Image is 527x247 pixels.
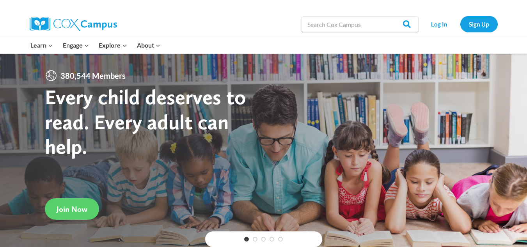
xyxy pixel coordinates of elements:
[261,237,266,242] a: 3
[30,17,117,31] img: Cox Campus
[422,16,498,32] nav: Secondary Navigation
[57,69,129,82] span: 380,544 Members
[244,237,249,242] a: 1
[270,237,274,242] a: 4
[253,237,257,242] a: 2
[302,16,419,32] input: Search Cox Campus
[63,40,89,50] span: Engage
[99,40,127,50] span: Explore
[422,16,456,32] a: Log In
[26,37,165,53] nav: Primary Navigation
[45,84,246,159] strong: Every child deserves to read. Every adult can help.
[278,237,283,242] a: 5
[30,40,53,50] span: Learn
[57,204,87,214] span: Join Now
[45,198,99,220] a: Join Now
[460,16,498,32] a: Sign Up
[137,40,160,50] span: About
